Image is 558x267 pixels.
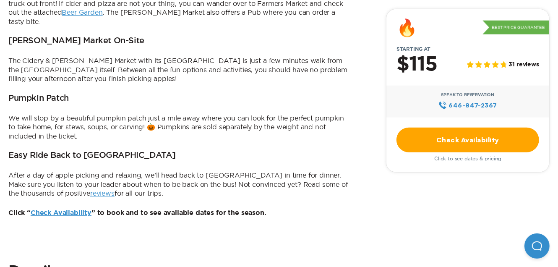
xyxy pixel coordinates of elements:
[434,155,501,161] span: Click to see dates & pricing
[482,20,549,34] p: Best Price Guarantee
[62,8,102,16] a: Beer Garden
[509,61,539,68] span: 31 reviews
[449,100,497,110] span: 646‍-847‍-2367
[396,19,417,36] div: 🔥
[8,209,266,216] b: Click “ ” to book and to see available dates for the season.
[90,189,115,197] a: reviews
[396,53,437,75] h2: $115
[441,92,495,97] span: Speak to Reservation
[8,114,348,141] p: We will stop by a beautiful pumpkin patch just a mile away where you can look for the perfect pum...
[8,36,144,46] h3: [PERSON_NAME] Market On-Site
[8,151,176,161] h3: Easy Ride Back to [GEOGRAPHIC_DATA]
[438,100,497,110] a: 646‍-847‍-2367
[8,56,348,84] p: The Cidery & [PERSON_NAME] Market with its [GEOGRAPHIC_DATA] is just a few minutes walk from the ...
[8,94,69,104] h3: Pumpkin Patch
[8,171,348,198] p: After a day of apple picking and relaxing, we’ll head back to [GEOGRAPHIC_DATA] in time for dinne...
[31,209,91,216] a: Check Availability
[396,127,539,152] a: Check Availability
[386,46,441,52] span: Starting at
[524,233,550,259] iframe: Help Scout Beacon - Open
